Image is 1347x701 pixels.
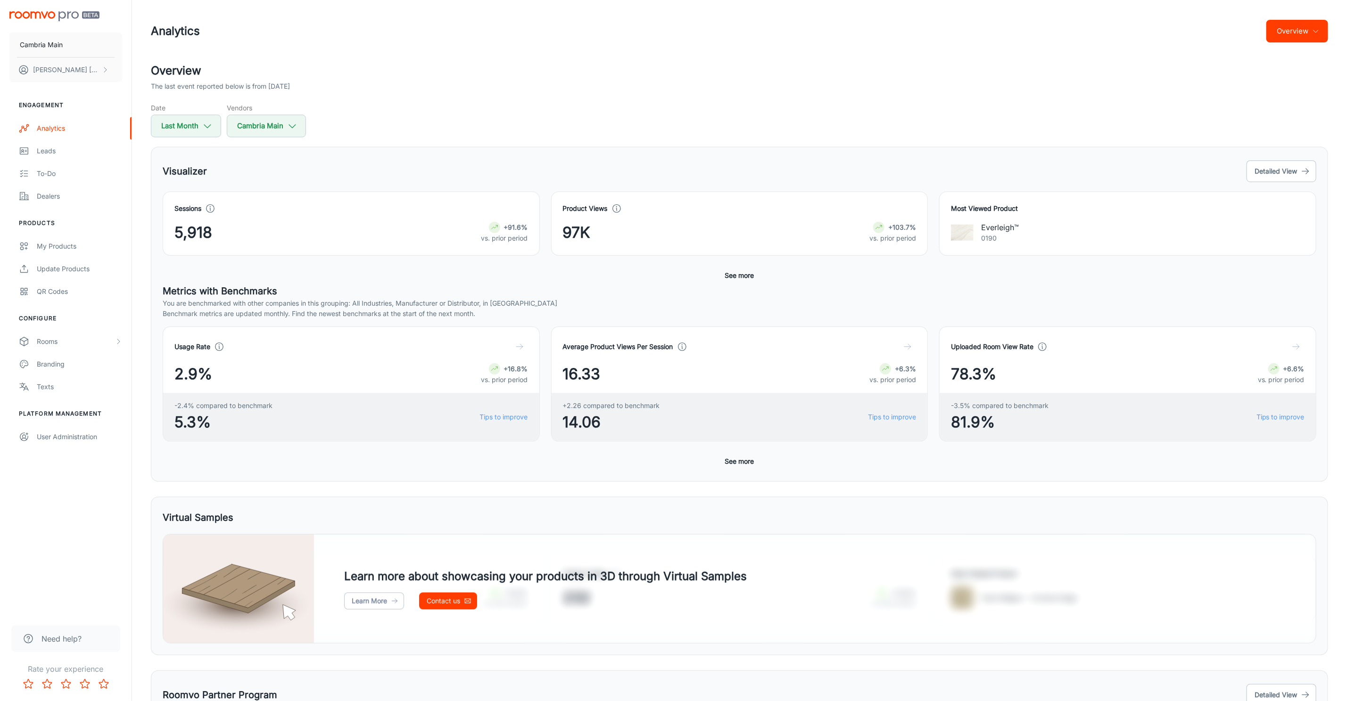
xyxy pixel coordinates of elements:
[57,675,75,693] button: Rate 3 star
[1283,365,1305,373] strong: +6.6%
[33,65,99,75] p: [PERSON_NAME] [PERSON_NAME]
[163,309,1316,319] p: Benchmark metrics are updated monthly. Find the newest benchmarks at the start of the next month.
[163,510,233,525] h5: Virtual Samples
[19,675,38,693] button: Rate 1 star
[9,58,122,82] button: [PERSON_NAME] [PERSON_NAME]
[151,81,290,92] p: The last event reported below is from [DATE]
[563,342,673,352] h4: Average Product Views Per Session
[869,375,916,385] p: vs. prior period
[721,453,758,470] button: See more
[37,359,122,369] div: Branding
[37,336,115,347] div: Rooms
[481,233,528,243] p: vs. prior period
[174,342,210,352] h4: Usage Rate
[1258,375,1305,385] p: vs. prior period
[951,411,1049,434] span: 81.9%
[563,401,660,411] span: +2.26 compared to benchmark
[163,284,1316,298] h5: Metrics with Benchmarks
[344,568,747,585] h4: Learn more about showcasing your products in 3D through Virtual Samples
[37,264,122,274] div: Update Products
[37,168,122,179] div: To-do
[504,223,528,231] strong: +91.6%
[563,203,608,214] h4: Product Views
[151,23,200,40] h1: Analytics
[75,675,94,693] button: Rate 4 star
[951,221,974,244] img: Everleigh™
[563,221,591,244] span: 97K
[344,593,404,609] a: Learn More
[163,298,1316,309] p: You are benchmarked with other companies in this grouping: All Industries, Manufacturer or Distri...
[163,164,207,178] h5: Visualizer
[174,221,212,244] span: 5,918
[174,203,201,214] h4: Sessions
[20,40,63,50] p: Cambria Main
[37,241,122,251] div: My Products
[1247,160,1316,182] button: Detailed View
[1256,412,1305,422] a: Tips to improve
[174,401,273,411] span: -2.4% compared to benchmark
[504,365,528,373] strong: +16.8%
[888,223,916,231] strong: +103.7%
[151,115,221,137] button: Last Month
[563,411,660,434] span: 14.06
[37,286,122,297] div: QR Codes
[37,432,122,442] div: User Administration
[94,675,113,693] button: Rate 5 star
[227,115,306,137] button: Cambria Main
[1266,20,1328,42] button: Overview
[481,375,528,385] p: vs. prior period
[868,412,916,422] a: Tips to improve
[37,146,122,156] div: Leads
[981,233,1019,243] p: 0190
[174,411,273,434] span: 5.3%
[951,363,996,385] span: 78.3%
[951,401,1049,411] span: -3.5% compared to benchmark
[174,363,212,385] span: 2.9%
[9,33,122,57] button: Cambria Main
[721,267,758,284] button: See more
[227,103,306,113] h5: Vendors
[895,365,916,373] strong: +6.3%
[9,11,99,21] img: Roomvo PRO Beta
[8,663,124,675] p: Rate your experience
[151,62,1328,79] h2: Overview
[37,382,122,392] div: Texts
[951,203,1305,214] h4: Most Viewed Product
[869,233,916,243] p: vs. prior period
[563,363,601,385] span: 16.33
[951,342,1033,352] h4: Uploaded Room View Rate
[151,103,221,113] h5: Date
[480,412,528,422] a: Tips to improve
[419,593,477,609] a: Contact us
[37,123,122,134] div: Analytics
[37,191,122,201] div: Dealers
[41,633,82,644] span: Need help?
[38,675,57,693] button: Rate 2 star
[981,222,1019,233] p: Everleigh™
